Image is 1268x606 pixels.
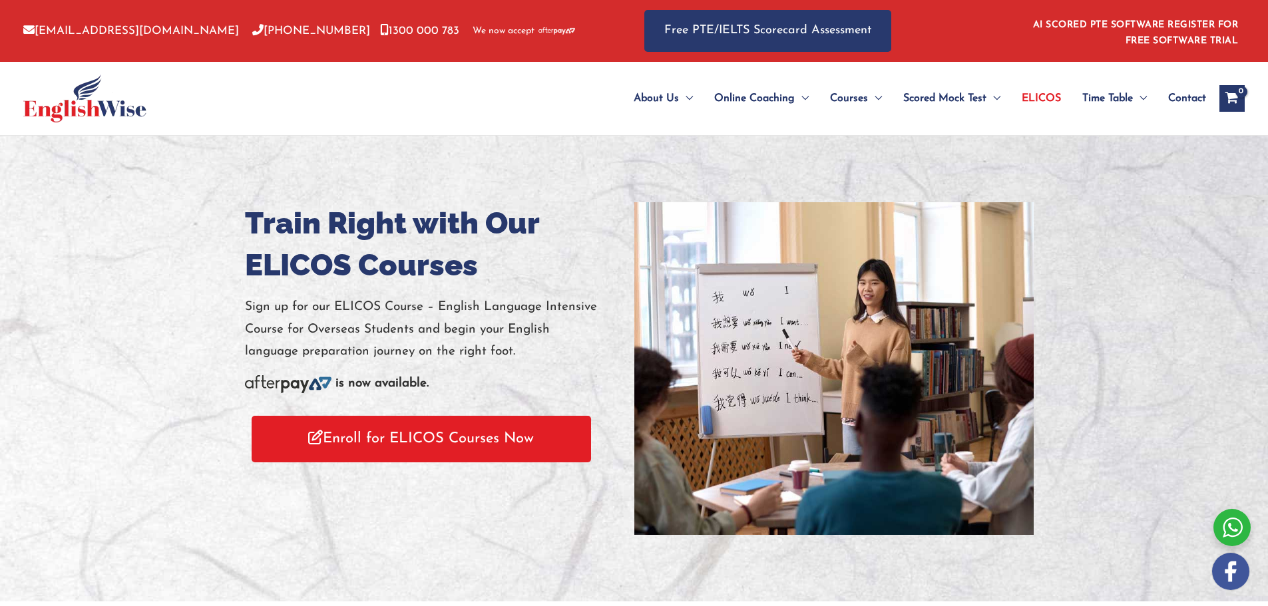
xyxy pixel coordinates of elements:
[634,75,679,122] span: About Us
[335,377,429,390] b: is now available.
[1011,75,1072,122] a: ELICOS
[473,25,534,38] span: We now accept
[1025,9,1245,53] aside: Header Widget 1
[1072,75,1158,122] a: Time TableMenu Toggle
[830,75,868,122] span: Courses
[1219,85,1245,112] a: View Shopping Cart, empty
[623,75,704,122] a: About UsMenu Toggle
[714,75,795,122] span: Online Coaching
[986,75,1000,122] span: Menu Toggle
[679,75,693,122] span: Menu Toggle
[1158,75,1206,122] a: Contact
[602,75,1206,122] nav: Site Navigation: Main Menu
[245,202,624,286] h1: Train Right with Our ELICOS Courses
[704,75,819,122] a: Online CoachingMenu Toggle
[903,75,986,122] span: Scored Mock Test
[1168,75,1206,122] span: Contact
[23,75,146,122] img: cropped-ew-logo
[252,25,370,37] a: [PHONE_NUMBER]
[380,25,459,37] a: 1300 000 783
[245,296,624,363] p: Sign up for our ELICOS Course – English Language Intensive Course for Overseas Students and begin...
[893,75,1011,122] a: Scored Mock TestMenu Toggle
[795,75,809,122] span: Menu Toggle
[868,75,882,122] span: Menu Toggle
[819,75,893,122] a: CoursesMenu Toggle
[1033,20,1239,46] a: AI SCORED PTE SOFTWARE REGISTER FOR FREE SOFTWARE TRIAL
[23,25,239,37] a: [EMAIL_ADDRESS][DOMAIN_NAME]
[644,10,891,52] a: Free PTE/IELTS Scorecard Assessment
[1022,75,1061,122] span: ELICOS
[1212,553,1249,590] img: white-facebook.png
[245,375,331,393] img: Afterpay-Logo
[252,416,591,462] a: Enroll for ELICOS Courses Now
[1082,75,1133,122] span: Time Table
[1133,75,1147,122] span: Menu Toggle
[538,27,575,35] img: Afterpay-Logo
